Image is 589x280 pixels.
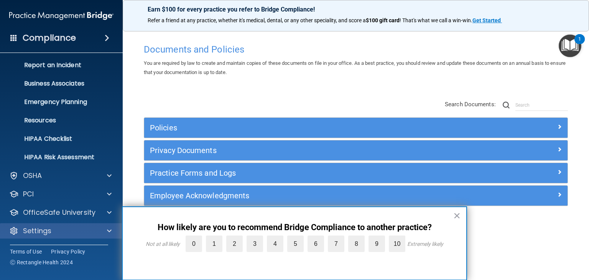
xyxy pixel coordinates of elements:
span: Ⓒ Rectangle Health 2024 [10,259,73,266]
span: ! That's what we call a win-win. [400,17,472,23]
label: 7 [328,236,344,252]
p: HIPAA Checklist [5,135,110,143]
strong: Get Started [472,17,501,23]
label: 6 [308,236,324,252]
img: PMB logo [9,8,114,23]
h5: Policies [150,124,456,132]
p: Report an Incident [5,61,110,69]
div: Extremely likely [407,241,443,247]
h5: Practice Forms and Logs [150,169,456,177]
label: 1 [206,236,222,252]
label: 9 [369,236,385,252]
p: How likely are you to recommend Bridge Compliance to another practice? [138,222,451,232]
p: Earn $100 for every practice you refer to Bridge Compliance! [148,6,564,13]
input: Search [515,99,568,111]
label: 0 [186,236,202,252]
span: Search Documents: [445,101,496,108]
strong: $100 gift card [366,17,400,23]
h5: Employee Acknowledgments [150,191,456,200]
p: Resources [5,117,110,124]
label: 4 [267,236,283,252]
p: PCI [23,189,34,199]
p: HIPAA Risk Assessment [5,153,110,161]
h5: Privacy Documents [150,146,456,155]
a: Terms of Use [10,248,42,255]
label: 3 [247,236,263,252]
button: Open Resource Center, 1 new notification [559,35,581,57]
label: 5 [287,236,304,252]
p: OSHA [23,171,42,180]
img: ic-search.3b580494.png [503,102,510,109]
label: 2 [226,236,243,252]
a: Privacy Policy [51,248,86,255]
p: OfficeSafe University [23,208,95,217]
div: Not at all likely [146,241,180,247]
label: 8 [348,236,365,252]
button: Close [453,209,461,222]
div: 1 [578,39,581,49]
h4: Documents and Policies [144,44,568,54]
p: Settings [23,226,51,236]
label: 10 [389,236,405,252]
span: Refer a friend at any practice, whether it's medical, dental, or any other speciality, and score a [148,17,366,23]
p: Business Associates [5,80,110,87]
h4: Compliance [23,33,76,43]
p: Emergency Planning [5,98,110,106]
span: You are required by law to create and maintain copies of these documents on file in your office. ... [144,60,566,75]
